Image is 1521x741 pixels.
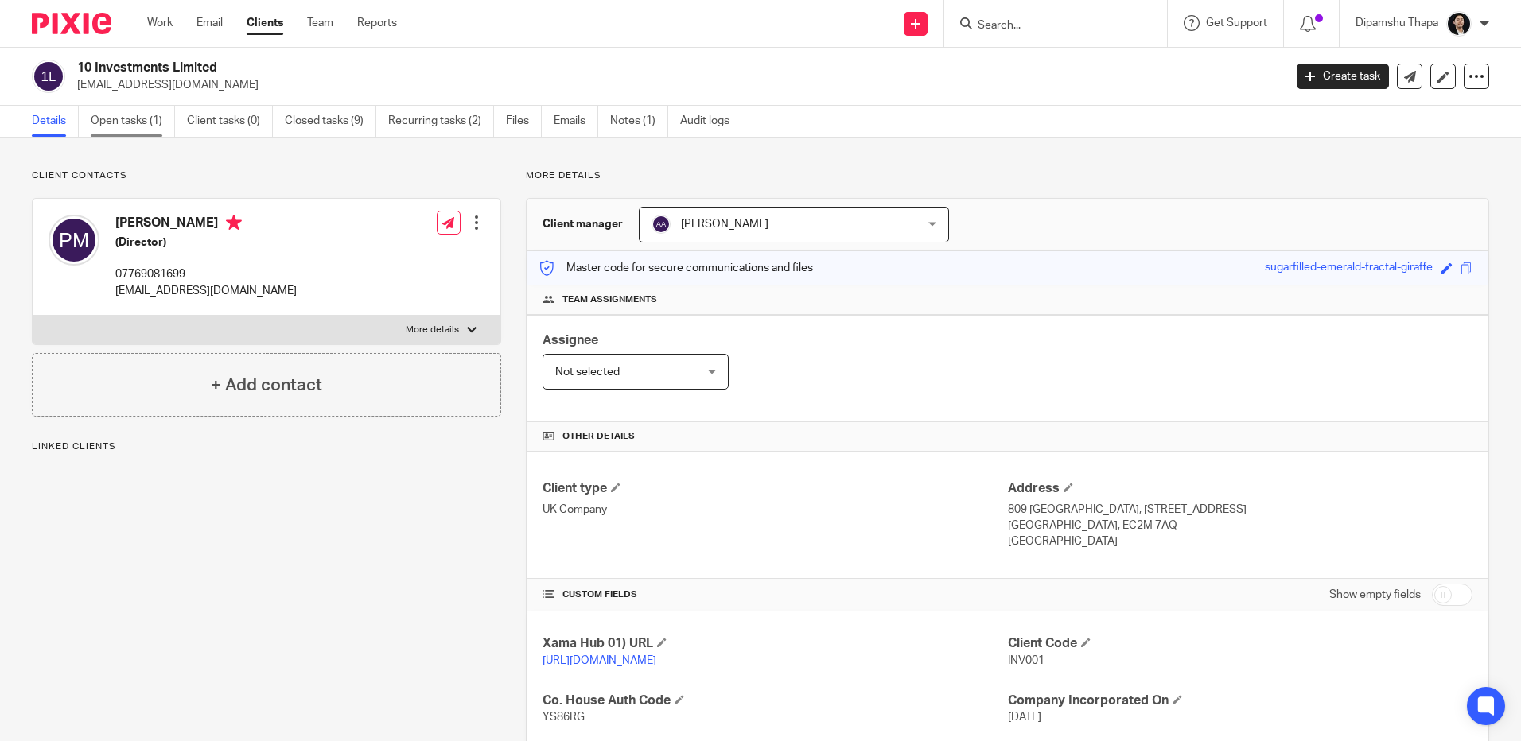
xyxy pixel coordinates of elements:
h4: Client type [543,480,1007,497]
p: Master code for secure communications and files [539,260,813,276]
h4: Client Code [1008,635,1472,652]
a: Team [307,15,333,31]
h4: Company Incorporated On [1008,693,1472,709]
p: Dipamshu Thapa [1356,15,1438,31]
p: 809 [GEOGRAPHIC_DATA], [STREET_ADDRESS] [1008,502,1472,518]
span: Get Support [1206,17,1267,29]
p: Client contacts [32,169,501,182]
p: More details [406,324,459,336]
p: [GEOGRAPHIC_DATA], EC2M 7AQ [1008,518,1472,533]
img: Dipamshu2.jpg [1446,11,1472,37]
h4: + Add contact [211,373,322,398]
p: UK Company [543,502,1007,518]
a: Client tasks (0) [187,106,273,137]
p: [EMAIL_ADDRESS][DOMAIN_NAME] [77,77,1273,93]
h4: Address [1008,480,1472,497]
span: [DATE] [1008,712,1041,723]
h3: Client manager [543,216,623,232]
a: Notes (1) [610,106,668,137]
h5: (Director) [115,235,297,250]
a: Work [147,15,173,31]
a: [URL][DOMAIN_NAME] [543,655,656,666]
p: More details [526,169,1489,182]
a: Email [196,15,223,31]
img: svg%3E [49,215,99,266]
div: sugarfilled-emerald-fractal-giraffe [1265,259,1433,277]
a: Recurring tasks (2) [388,106,494,137]
a: Reports [357,15,397,31]
h4: [PERSON_NAME] [115,215,297,235]
p: Linked clients [32,440,501,453]
span: INV001 [1008,655,1044,666]
img: Pixie [32,13,111,34]
h4: Co. House Auth Code [543,693,1007,709]
a: Emails [554,106,598,137]
p: 07769081699 [115,266,297,282]
span: Assignee [543,334,598,347]
h4: CUSTOM FIELDS [543,588,1007,601]
a: Audit logs [680,106,741,137]
h4: Xama Hub 01) URL [543,635,1007,652]
i: Primary [226,215,242,231]
a: Files [506,106,542,137]
span: YS86RG [543,712,585,723]
img: svg%3E [32,60,65,93]
a: Clients [247,15,283,31]
a: Closed tasks (9) [285,106,376,137]
h2: 10 Investments Limited [77,60,1033,76]
p: [GEOGRAPHIC_DATA] [1008,533,1472,549]
input: Search [976,19,1119,33]
span: Not selected [555,367,620,378]
img: svg%3E [652,215,671,234]
p: [EMAIL_ADDRESS][DOMAIN_NAME] [115,283,297,299]
span: Team assignments [562,293,657,306]
a: Create task [1297,64,1389,89]
label: Show empty fields [1329,587,1421,603]
a: Details [32,106,79,137]
a: Open tasks (1) [91,106,175,137]
span: Other details [562,430,635,443]
span: [PERSON_NAME] [681,219,768,230]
